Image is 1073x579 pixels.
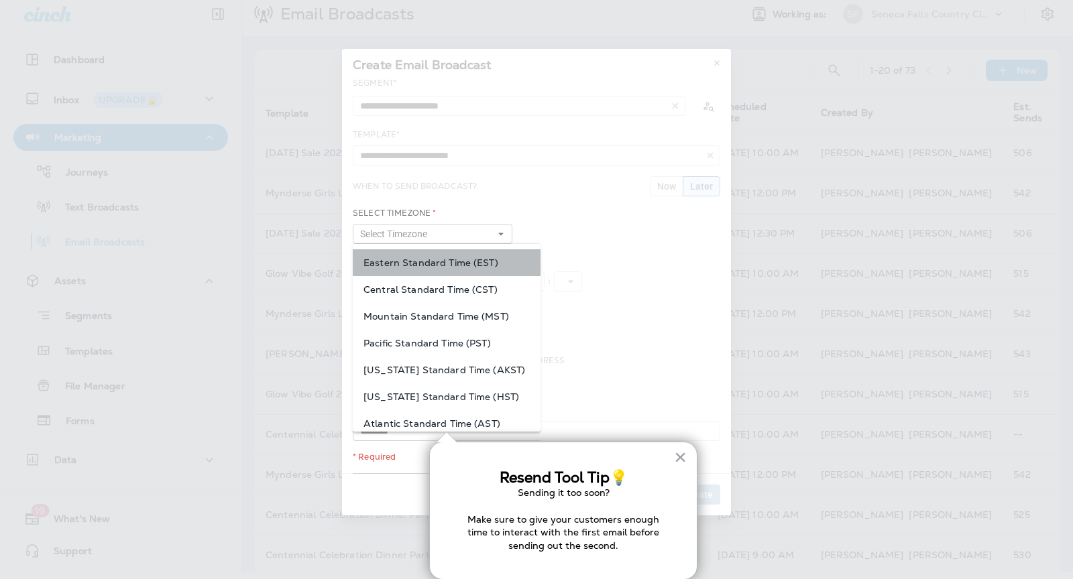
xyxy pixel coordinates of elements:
[363,338,530,348] span: Pacific Standard Time (PST)
[674,446,687,468] button: Close
[353,208,436,218] label: Select Timezone
[457,469,670,487] h3: Resend Tool Tip💡
[363,284,530,295] span: Central Standard Time (CST)
[457,487,670,500] p: Sending it too soon?
[353,452,720,462] div: * Required
[363,365,530,375] span: [US_STATE] Standard Time (AKST)
[363,257,530,268] span: Eastern Standard Time (EST)
[363,418,530,429] span: Atlantic Standard Time (AST)
[363,311,530,322] span: Mountain Standard Time (MST)
[363,391,530,402] span: [US_STATE] Standard Time (HST)
[360,229,433,240] span: Select Timezone
[457,513,670,553] p: Make sure to give your customers enough time to interact with the first email before sending out ...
